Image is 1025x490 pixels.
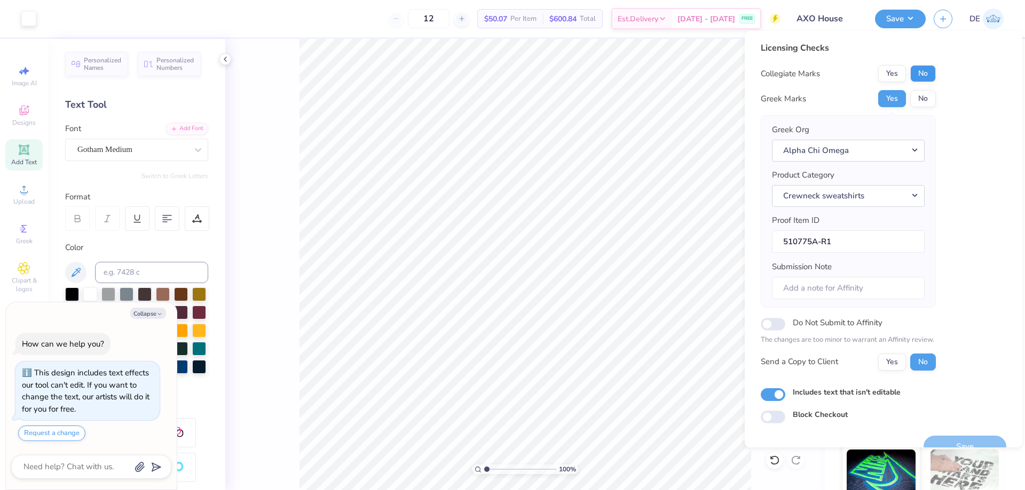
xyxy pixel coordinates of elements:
img: Djian Evardoni [983,9,1004,29]
span: 100 % [559,464,576,474]
div: Format [65,191,209,203]
span: Greek [16,237,33,245]
button: Yes [878,90,906,107]
div: Color [65,242,208,254]
a: DE [969,9,1004,29]
label: Product Category [772,169,834,181]
p: The changes are too minor to warrant an Affinity review. [761,335,936,346]
div: Collegiate Marks [761,68,820,80]
span: [DATE] - [DATE] [677,13,735,25]
button: No [910,354,936,371]
span: FREE [742,15,753,22]
span: Add Text [11,158,37,166]
span: Designs [12,118,36,127]
span: Image AI [12,79,37,87]
label: Font [65,123,81,135]
span: Per Item [510,13,537,25]
button: No [910,90,936,107]
label: Submission Note [772,261,832,273]
label: Greek Org [772,124,809,136]
span: $50.07 [484,13,507,25]
div: How can we help you? [22,339,104,349]
label: Block Checkout [793,409,848,420]
div: Send a Copy to Client [761,356,838,368]
button: Yes [878,354,906,371]
input: Add a note for Affinity [772,277,925,300]
span: DE [969,13,980,25]
button: Alpha Chi Omega [772,140,925,162]
span: $600.84 [549,13,577,25]
label: Proof Item ID [772,214,819,227]
button: Yes [878,65,906,82]
span: Personalized Numbers [156,57,194,71]
div: Text Tool [65,98,208,112]
div: Licensing Checks [761,42,936,54]
input: Untitled Design [789,8,867,29]
div: Add Font [166,123,208,135]
button: Switch to Greek Letters [141,172,208,180]
button: Save [875,10,926,28]
button: Crewneck sweatshirts [772,185,925,207]
input: – – [408,9,450,28]
button: No [910,65,936,82]
span: Total [580,13,596,25]
button: Collapse [130,308,166,319]
button: Request a change [18,425,85,441]
input: e.g. 7428 c [95,262,208,283]
div: This design includes text effects our tool can't edit. If you want to change the text, our artist... [22,367,149,414]
span: Personalized Names [84,57,122,71]
span: Upload [13,197,35,206]
div: Greek Marks [761,93,806,105]
span: Clipart & logos [5,276,43,293]
span: Est. Delivery [618,13,658,25]
label: Includes text that isn't editable [793,387,901,398]
label: Do Not Submit to Affinity [793,316,882,330]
